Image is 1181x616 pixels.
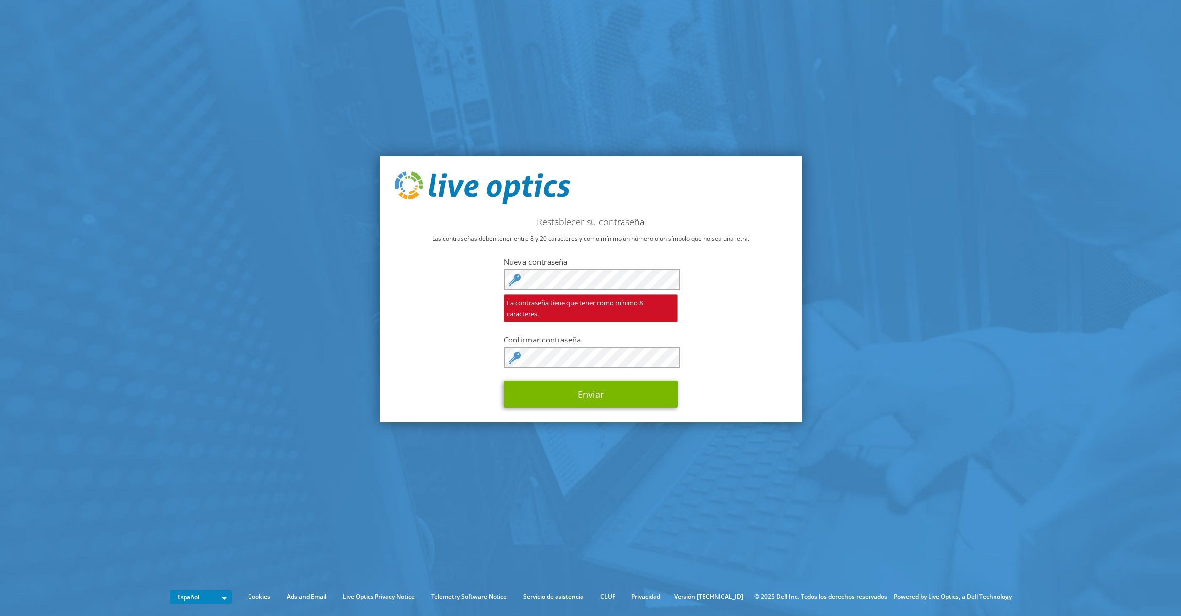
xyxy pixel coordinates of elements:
[516,591,591,602] a: Servicio de asistencia
[395,171,570,204] img: live_optics_svg.svg
[279,591,334,602] a: Ads and Email
[624,591,668,602] a: Privacidad
[424,591,514,602] a: Telemetry Software Notice
[504,257,678,267] label: Nueva contraseña
[241,591,278,602] a: Cookies
[504,294,678,322] span: La contraseña tiene que tener como mínimo 8 caracteres.
[504,381,678,408] button: Enviar
[669,591,748,602] li: Versión [TECHNICAL_ID]
[395,216,787,227] h2: Restablecer su contraseña
[749,591,892,602] li: © 2025 Dell Inc. Todos los derechos reservados
[395,233,787,244] p: Las contraseñas deben tener entre 8 y 20 caracteres y como mínimo un número o un símbolo que no s...
[504,335,678,344] label: Confirmar contraseña
[335,591,422,602] a: Live Optics Privacy Notice
[593,591,622,602] a: CLUF
[894,591,1012,602] li: Powered by Live Optics, a Dell Technology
